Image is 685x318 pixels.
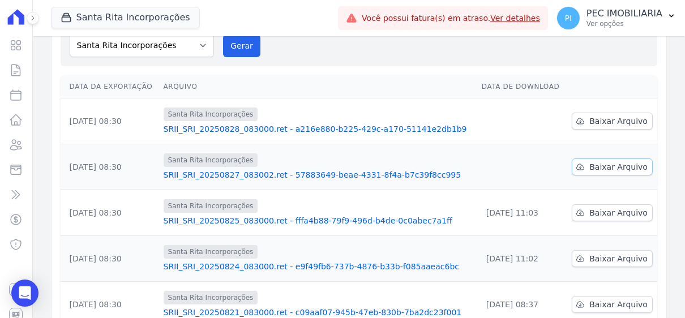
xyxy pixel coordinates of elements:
a: Baixar Arquivo [572,113,653,130]
a: Baixar Arquivo [572,250,653,267]
div: Open Intercom Messenger [11,280,38,307]
span: Santa Rita Incorporações [164,199,258,213]
th: Data de Download [477,75,566,98]
p: PEC IMOBILIARIA [586,8,662,19]
p: Ver opções [586,19,662,28]
a: SRII_SRI_20250824_083000.ret - e9f49fb6-737b-4876-b33b-f085aaeac6bc [164,261,473,272]
span: PI [565,14,572,22]
span: Baixar Arquivo [589,207,648,218]
a: Ver detalhes [490,14,540,23]
span: Você possui fatura(s) em atraso. [362,12,540,24]
td: [DATE] 08:30 [61,236,159,282]
button: PI PEC IMOBILIARIA Ver opções [548,2,685,34]
a: SRII_SRI_20250827_083002.ret - 57883649-beae-4331-8f4a-b7c39f8cc995 [164,169,473,181]
td: [DATE] 11:03 [477,190,566,236]
span: Santa Rita Incorporações [164,291,258,304]
td: [DATE] 08:30 [61,98,159,144]
th: Data da Exportação [61,75,159,98]
button: Gerar [223,35,260,57]
span: Santa Rita Incorporações [164,153,258,167]
a: Baixar Arquivo [572,158,653,175]
span: Baixar Arquivo [589,299,648,310]
a: SRII_SRI_20250828_083000.ret - a216e880-b225-429c-a170-51141e2db1b9 [164,123,473,135]
a: Baixar Arquivo [572,204,653,221]
td: [DATE] 08:30 [61,144,159,190]
td: [DATE] 08:30 [61,190,159,236]
a: Baixar Arquivo [572,296,653,313]
th: Arquivo [159,75,477,98]
span: Baixar Arquivo [589,253,648,264]
a: SRII_SRI_20250825_083000.ret - fffa4b88-79f9-496d-b4de-0c0abec7a1ff [164,215,473,226]
td: [DATE] 11:02 [477,236,566,282]
span: Santa Rita Incorporações [164,108,258,121]
span: Santa Rita Incorporações [164,245,258,259]
span: Baixar Arquivo [589,161,648,173]
button: Santa Rita Incorporações [51,7,200,28]
span: Baixar Arquivo [589,115,648,127]
a: SRII_SRI_20250821_083000.ret - c09aaf07-945b-47eb-830b-7ba2dc23f001 [164,307,473,318]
